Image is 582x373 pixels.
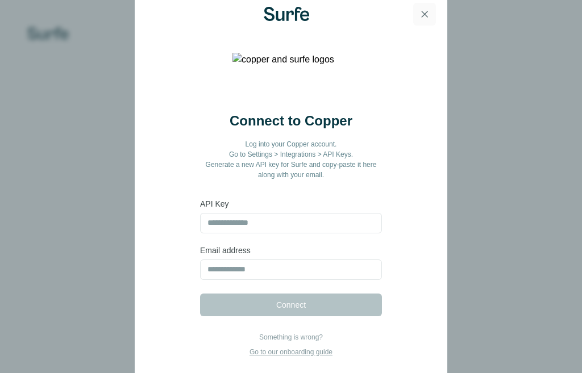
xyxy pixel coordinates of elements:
[200,198,382,209] label: API Key
[200,245,382,256] label: Email address
[250,347,332,357] p: Go to our onboarding guide
[200,139,382,180] p: Log into your Copper account. Go to Settings > Integrations > API Keys. Generate a new API key fo...
[264,7,309,20] img: Surfe Logo
[232,53,350,98] img: copper and surfe logos
[250,332,332,342] p: Something is wrong?
[230,112,352,130] h2: Connect to Copper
